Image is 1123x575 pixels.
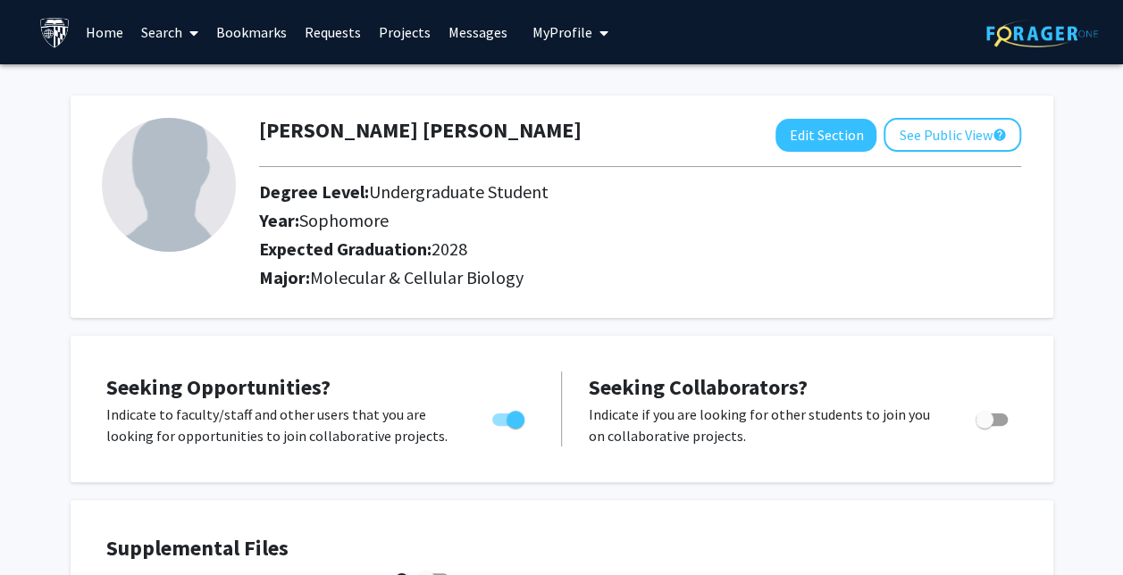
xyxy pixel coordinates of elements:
p: Indicate to faculty/staff and other users that you are looking for opportunities to join collabor... [106,404,458,446]
div: Toggle [485,404,534,430]
h2: Degree Level: [259,181,940,203]
p: Indicate if you are looking for other students to join you on collaborative projects. [589,404,942,446]
a: Bookmarks [207,1,296,63]
a: Home [77,1,132,63]
h2: Expected Graduation: [259,238,940,260]
div: Toggle [968,404,1018,430]
a: Messages [440,1,516,63]
img: Profile Picture [102,118,236,252]
mat-icon: help [992,124,1006,146]
a: Requests [296,1,370,63]
iframe: Chat [13,495,76,562]
span: 2028 [432,237,467,260]
span: Undergraduate Student [369,180,549,203]
a: Search [132,1,207,63]
button: See Public View [884,118,1021,152]
img: ForagerOne Logo [986,20,1098,47]
h4: Supplemental Files [106,536,1018,562]
a: Projects [370,1,440,63]
img: Johns Hopkins University Logo [39,17,71,48]
span: Seeking Collaborators? [589,373,808,401]
span: Molecular & Cellular Biology [310,266,524,288]
span: Sophomore [299,209,389,231]
span: Seeking Opportunities? [106,373,331,401]
h2: Year: [259,210,940,231]
button: Edit Section [775,119,876,152]
span: My Profile [532,23,592,41]
h2: Major: [259,267,1021,288]
h1: [PERSON_NAME] [PERSON_NAME] [259,118,582,144]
